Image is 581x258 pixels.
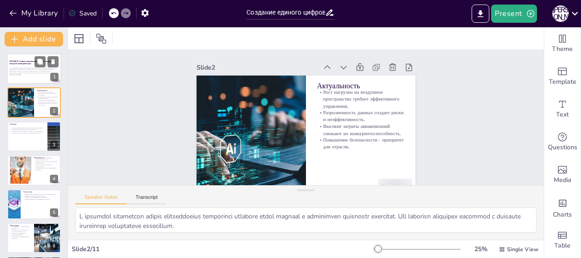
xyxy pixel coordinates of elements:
[552,44,573,54] span: Theme
[507,246,538,253] span: Single View
[23,197,58,198] p: Соответствие ФЗ-152/187 для безопасности.
[544,60,581,93] div: Add ready made slides
[10,129,45,131] p: Консолидация данных из различных источников.
[50,208,58,217] div: 5
[197,63,317,72] div: Slide 2
[470,245,492,253] div: 25 %
[554,175,571,185] span: Media
[34,161,58,164] p: Интеллектуальное УВД использует AI для маршрутизации.
[544,191,581,224] div: Add charts and graphs
[37,102,58,106] p: Повышение безопасности - приоритет для отрасли.
[50,73,59,81] div: 1
[317,109,404,123] p: Разрозненность данных создает риски и неэффективность.
[7,6,62,20] button: My Library
[75,207,537,233] textarea: L ipsumdol sitametcon adipis elitseddoeius temporinci utlabore etdol magnaal e adminimven quisnos...
[96,33,107,44] span: Position
[317,81,404,91] p: Актуальность
[7,189,61,219] div: https://cdn.sendsteps.com/images/logo/sendsteps_logo_white.pnghttps://cdn.sendsteps.com/images/lo...
[544,93,581,126] div: Add text boxes
[50,107,58,115] div: 2
[37,96,58,99] p: Разрозненность данных создает риски и неэффективность.
[544,224,581,257] div: Add a table
[23,190,58,193] p: Технологии
[10,233,31,236] p: Поэтапная интеграция для минимизации рисков.
[34,157,58,159] p: Возможности
[7,121,61,152] div: https://cdn.sendsteps.com/images/logo/sendsteps_logo_white.pnghttps://cdn.sendsteps.com/images/lo...
[10,224,31,227] p: Интеграция
[549,77,576,87] span: Template
[50,175,58,183] div: 4
[72,245,374,253] div: Slide 2 / 11
[556,110,569,120] span: Text
[10,60,55,65] strong: ЕНСЦКАТ: Единая национальная система цифрового контроля авиатранспорта
[37,99,58,102] p: Высокие затраты авиакомпаний снижают их конкурентоспособность.
[246,6,325,19] input: Insert title
[37,91,58,96] p: Рост нагрузки на воздушное пространство требует эффективного управления.
[552,5,569,23] button: С [PERSON_NAME]
[75,194,127,204] button: Speaker Notes
[554,241,571,251] span: Table
[72,31,86,46] div: Layout
[34,157,58,161] p: Ключевые модули обеспечивают оптимизацию процессов.
[23,193,58,195] p: Микросервисы обеспечивают гибкость и масштабируемость.
[317,137,404,150] p: Повышение безопасности - приоритет для отрасли.
[10,130,45,132] p: "Цифровой двойник" отрасли для эффективного управления.
[50,242,58,250] div: 6
[10,67,59,74] p: Эта презентация посвящена внедрению Единой национальной системы цифрового контроля авиатранспорта...
[544,126,581,158] div: Get real-time input from your audience
[553,210,572,220] span: Charts
[34,164,58,167] p: Умные аэропорты анализируют пассажиропотоки.
[544,27,581,60] div: Change the overall theme
[491,5,537,23] button: Present
[10,236,31,239] p: Повышение общей эффективности управления.
[317,89,404,109] p: Рост нагрузки на воздушное пространство требует эффективного управления.
[127,194,167,204] button: Transcript
[10,229,31,233] p: Бесшовный обмен данными для повышения эффективности.
[7,155,61,185] div: https://cdn.sendsteps.com/images/logo/sendsteps_logo_white.pnghttps://cdn.sendsteps.com/images/lo...
[23,198,58,200] p: Импортозамещение для независимости системы.
[552,5,569,22] div: С [PERSON_NAME]
[317,123,404,137] p: Высокие затраты авиакомпаний снижают их конкурентоспособность.
[37,89,58,91] p: Актуальность
[34,56,45,67] button: Duplicate Slide
[48,56,59,67] button: Delete Slide
[69,9,97,18] div: Saved
[7,223,61,253] div: https://cdn.sendsteps.com/images/logo/sendsteps_logo_white.pnghttps://cdn.sendsteps.com/images/lo...
[544,158,581,191] div: Add images, graphics, shapes or video
[10,127,45,129] p: Создание единого цифрового пространства для управления.
[548,142,577,152] span: Questions
[5,32,63,46] button: Add slide
[472,5,489,23] button: Export to PowerPoint
[10,226,31,229] p: Совместимость с существующими системами.
[23,195,58,197] p: Big Data и AI/ML для обработки данных.
[10,74,59,76] p: Generated with [URL]
[7,87,61,117] div: https://cdn.sendsteps.com/images/logo/sendsteps_logo_white.pnghttps://cdn.sendsteps.com/images/lo...
[10,132,45,134] p: Управление на основе данных для оперативных решений.
[7,53,61,84] div: https://cdn.sendsteps.com/images/logo/sendsteps_logo_white.pnghttps://cdn.sendsteps.com/images/lo...
[10,123,45,126] p: Решение
[50,141,58,149] div: 3
[34,167,58,171] p: Аналитика безопасности предотвращает инциденты.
